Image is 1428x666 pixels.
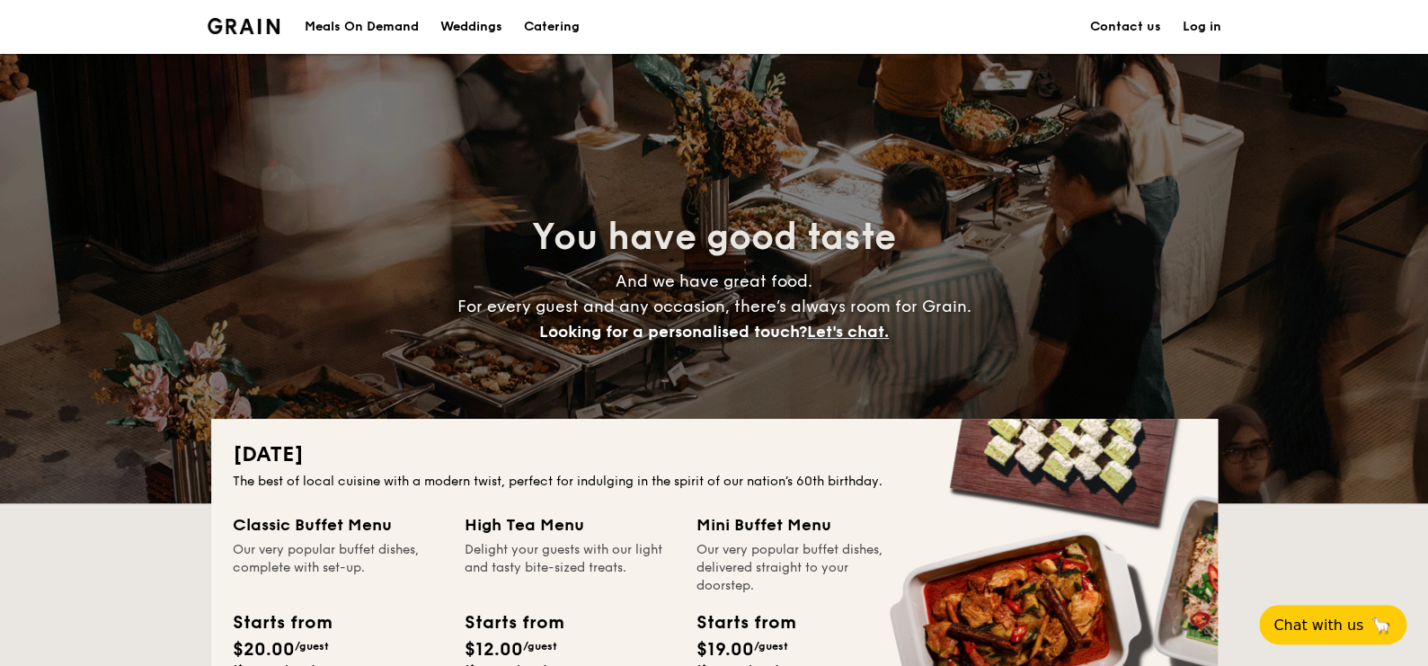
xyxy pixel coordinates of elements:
[457,271,971,342] span: And we have great food. For every guest and any occasion, there’s always room for Grain.
[233,512,443,537] div: Classic Buffet Menu
[1259,605,1406,644] button: Chat with us🦙
[233,541,443,595] div: Our very popular buffet dishes, complete with set-up.
[696,512,907,537] div: Mini Buffet Menu
[295,640,329,653] span: /guest
[465,639,523,661] span: $12.00
[465,609,563,636] div: Starts from
[233,440,1196,469] h2: [DATE]
[696,639,754,661] span: $19.00
[1370,615,1392,635] span: 🦙
[208,18,280,34] a: Logotype
[523,640,557,653] span: /guest
[696,541,907,595] div: Our very popular buffet dishes, delivered straight to your doorstep.
[696,609,794,636] div: Starts from
[754,640,788,653] span: /guest
[208,18,280,34] img: Grain
[233,609,331,636] div: Starts from
[1273,617,1363,634] span: Chat with us
[233,639,295,661] span: $20.00
[539,322,807,342] span: Looking for a personalised touch?
[532,216,896,259] span: You have good taste
[233,473,1196,491] div: The best of local cuisine with a modern twist, perfect for indulging in the spirit of our nation’...
[807,322,889,342] span: Let's chat.
[465,512,675,537] div: High Tea Menu
[465,541,675,595] div: Delight your guests with our light and tasty bite-sized treats.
